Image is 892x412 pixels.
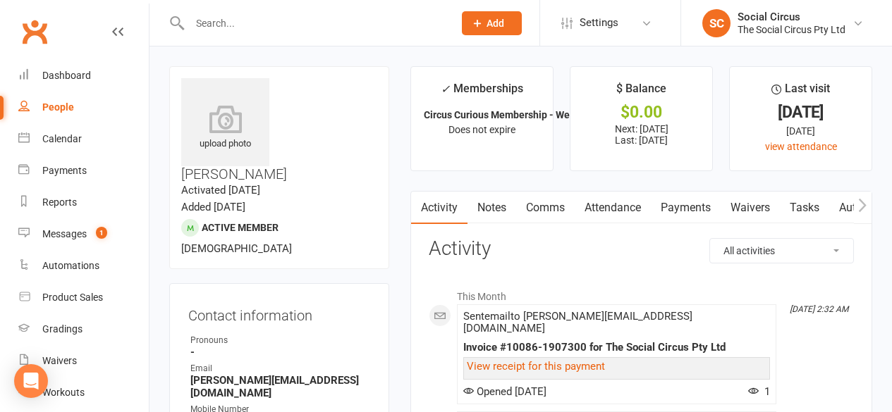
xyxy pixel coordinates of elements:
[18,123,149,155] a: Calendar
[463,342,770,354] div: Invoice #10086-1907300 for The Social Circus Pty Ltd
[42,165,87,176] div: Payments
[463,310,692,335] span: Sent email to [PERSON_NAME][EMAIL_ADDRESS][DOMAIN_NAME]
[181,78,377,182] h3: [PERSON_NAME]
[14,364,48,398] div: Open Intercom Messenger
[17,14,52,49] a: Clubworx
[583,105,699,120] div: $0.00
[42,292,103,303] div: Product Sales
[42,133,82,144] div: Calendar
[616,80,666,105] div: $ Balance
[516,192,575,224] a: Comms
[181,201,245,213] time: Added [DATE]
[790,304,848,314] i: [DATE] 2:32 AM
[575,192,651,224] a: Attendance
[771,80,830,105] div: Last visit
[463,385,546,398] span: Opened [DATE]
[42,355,77,366] div: Waivers
[18,218,149,250] a: Messages 1
[18,345,149,377] a: Waivers
[18,250,149,282] a: Automations
[487,18,504,29] span: Add
[583,123,699,146] p: Next: [DATE] Last: [DATE]
[42,196,77,208] div: Reports
[18,60,149,92] a: Dashboard
[96,227,107,239] span: 1
[429,282,854,304] li: This Month
[721,192,780,224] a: Waivers
[441,82,450,96] i: ✓
[468,192,516,224] a: Notes
[42,323,83,335] div: Gradings
[42,260,99,271] div: Automations
[202,222,279,233] span: Active member
[743,105,859,120] div: [DATE]
[467,360,605,373] a: View receipt for this payment
[18,187,149,218] a: Reports
[181,242,292,255] span: [DEMOGRAPHIC_DATA]
[411,192,468,224] a: Activity
[190,334,370,347] div: Pronouns
[765,141,837,152] a: view attendance
[738,11,845,23] div: Social Circus
[748,385,770,398] span: 1
[743,123,859,139] div: [DATE]
[190,362,370,375] div: Email
[42,101,74,113] div: People
[462,11,522,35] button: Add
[738,23,845,36] div: The Social Circus Pty Ltd
[18,92,149,123] a: People
[651,192,721,224] a: Payments
[42,387,85,398] div: Workouts
[441,80,523,106] div: Memberships
[429,238,854,260] h3: Activity
[424,109,588,120] strong: Circus Curious Membership - Weekly
[42,228,87,239] div: Messages
[190,374,370,399] strong: [PERSON_NAME][EMAIL_ADDRESS][DOMAIN_NAME]
[18,282,149,313] a: Product Sales
[181,105,269,151] div: upload photo
[18,377,149,408] a: Workouts
[780,192,829,224] a: Tasks
[190,346,370,358] strong: -
[18,155,149,187] a: Payments
[18,313,149,345] a: Gradings
[448,124,515,135] span: Does not expire
[185,13,444,33] input: Search...
[42,70,91,81] div: Dashboard
[702,9,731,37] div: SC
[181,184,260,196] time: Activated [DATE]
[580,7,618,39] span: Settings
[188,302,370,323] h3: Contact information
